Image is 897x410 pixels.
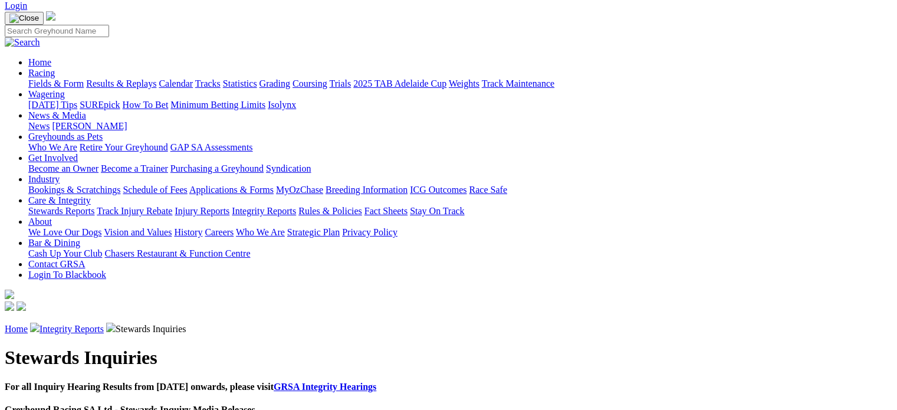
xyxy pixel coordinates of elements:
[287,227,340,237] a: Strategic Plan
[342,227,397,237] a: Privacy Policy
[28,206,892,217] div: Care & Integrity
[268,100,296,110] a: Isolynx
[5,25,109,37] input: Search
[326,185,408,195] a: Breeding Information
[266,163,311,173] a: Syndication
[40,324,104,334] a: Integrity Reports
[104,248,250,258] a: Chasers Restaurant & Function Centre
[28,185,892,195] div: Industry
[52,121,127,131] a: [PERSON_NAME]
[28,259,85,269] a: Contact GRSA
[469,185,507,195] a: Race Safe
[410,185,466,195] a: ICG Outcomes
[28,57,51,67] a: Home
[28,121,50,131] a: News
[329,78,351,88] a: Trials
[5,382,376,392] b: For all Inquiry Hearing Results from [DATE] onwards, please visit
[28,217,52,227] a: About
[5,301,14,311] img: facebook.svg
[170,163,264,173] a: Purchasing a Greyhound
[28,68,55,78] a: Racing
[205,227,234,237] a: Careers
[101,163,168,173] a: Become a Trainer
[259,78,290,88] a: Grading
[5,1,27,11] a: Login
[159,78,193,88] a: Calendar
[28,185,120,195] a: Bookings & Scratchings
[236,227,285,237] a: Who We Are
[232,206,296,216] a: Integrity Reports
[28,163,892,174] div: Get Involved
[28,100,892,110] div: Wagering
[298,206,362,216] a: Rules & Policies
[5,324,28,334] a: Home
[28,142,77,152] a: Who We Are
[106,323,116,332] img: chevron-right.svg
[28,78,892,89] div: Racing
[170,100,265,110] a: Minimum Betting Limits
[28,195,91,205] a: Care & Integrity
[28,100,77,110] a: [DATE] Tips
[5,347,892,369] h1: Stewards Inquiries
[80,100,120,110] a: SUREpick
[28,78,84,88] a: Fields & Form
[28,121,892,132] div: News & Media
[449,78,479,88] a: Weights
[28,227,101,237] a: We Love Our Dogs
[28,142,892,153] div: Greyhounds as Pets
[28,174,60,184] a: Industry
[195,78,221,88] a: Tracks
[80,142,168,152] a: Retire Your Greyhound
[123,100,169,110] a: How To Bet
[28,153,78,163] a: Get Involved
[5,37,40,48] img: Search
[28,163,98,173] a: Become an Owner
[175,206,229,216] a: Injury Reports
[9,14,39,23] img: Close
[28,248,892,259] div: Bar & Dining
[28,227,892,238] div: About
[46,11,55,21] img: logo-grsa-white.png
[97,206,172,216] a: Track Injury Rebate
[104,227,172,237] a: Vision and Values
[28,270,106,280] a: Login To Blackbook
[170,142,253,152] a: GAP SA Assessments
[482,78,554,88] a: Track Maintenance
[274,382,376,392] a: GRSA Integrity Hearings
[276,185,323,195] a: MyOzChase
[5,323,892,334] p: Stewards Inquiries
[28,132,103,142] a: Greyhounds as Pets
[123,185,187,195] a: Schedule of Fees
[410,206,464,216] a: Stay On Track
[223,78,257,88] a: Statistics
[5,290,14,299] img: logo-grsa-white.png
[28,89,65,99] a: Wagering
[5,12,44,25] button: Toggle navigation
[28,110,86,120] a: News & Media
[28,206,94,216] a: Stewards Reports
[28,248,102,258] a: Cash Up Your Club
[28,238,80,248] a: Bar & Dining
[364,206,408,216] a: Fact Sheets
[189,185,274,195] a: Applications & Forms
[17,301,26,311] img: twitter.svg
[86,78,156,88] a: Results & Replays
[353,78,446,88] a: 2025 TAB Adelaide Cup
[30,323,40,332] img: chevron-right.svg
[174,227,202,237] a: History
[293,78,327,88] a: Coursing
